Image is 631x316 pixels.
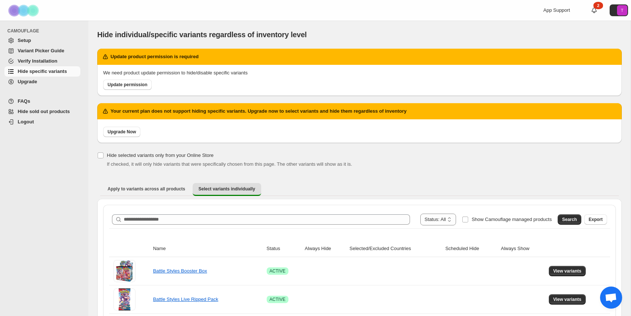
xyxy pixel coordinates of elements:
[347,240,443,257] th: Selected/Excluded Countries
[264,240,303,257] th: Status
[103,127,140,137] a: Upgrade Now
[600,287,622,309] a: Open chat
[553,296,582,302] span: View variants
[4,106,80,117] a: Hide sold out products
[549,266,586,276] button: View variants
[4,77,80,87] a: Upgrade
[18,38,31,43] span: Setup
[18,109,70,114] span: Hide sold out products
[18,79,37,84] span: Upgrade
[103,70,248,76] span: We need product update permission to hide/disable specific variants
[270,296,285,302] span: ACTIVE
[593,2,603,9] div: 2
[18,48,64,53] span: Variant Picker Guide
[108,186,185,192] span: Apply to variants across all products
[589,217,603,222] span: Export
[472,217,552,222] span: Show Camouflage managed products
[4,66,80,77] a: Hide specific variants
[621,8,624,13] text: T
[499,240,547,257] th: Always Show
[97,31,307,39] span: Hide individual/specific variants regardless of inventory level
[7,28,83,34] span: CAMOUFLAGE
[6,0,43,21] img: Camouflage
[4,96,80,106] a: FAQs
[108,129,136,135] span: Upgrade Now
[553,268,582,274] span: View variants
[584,214,607,225] button: Export
[610,4,628,16] button: Avatar with initials T
[18,119,34,124] span: Logout
[270,268,285,274] span: ACTIVE
[151,240,264,257] th: Name
[18,69,67,74] span: Hide specific variants
[199,186,255,192] span: Select variants individually
[4,35,80,46] a: Setup
[549,294,586,305] button: View variants
[302,240,347,257] th: Always Hide
[4,117,80,127] a: Logout
[108,82,147,88] span: Update permission
[4,46,80,56] a: Variant Picker Guide
[193,183,261,196] button: Select variants individually
[558,214,581,225] button: Search
[153,268,207,274] a: Battle Styles Booster Box
[111,53,199,60] h2: Update product permission is required
[18,98,30,104] span: FAQs
[443,240,499,257] th: Scheduled Hide
[590,7,598,14] a: 2
[617,5,627,15] span: Avatar with initials T
[4,56,80,66] a: Verify Installation
[107,161,352,167] span: If checked, it will only hide variants that were specifically chosen from this page. The other va...
[543,7,570,13] span: App Support
[562,217,577,222] span: Search
[111,108,407,115] h2: Your current plan does not support hiding specific variants. Upgrade now to select variants and h...
[102,183,191,195] button: Apply to variants across all products
[18,58,57,64] span: Verify Installation
[103,80,152,90] a: Update permission
[107,152,214,158] span: Hide selected variants only from your Online Store
[153,296,218,302] a: Battle Styles Live Ripped Pack
[113,260,136,282] img: Battle Styles Booster Box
